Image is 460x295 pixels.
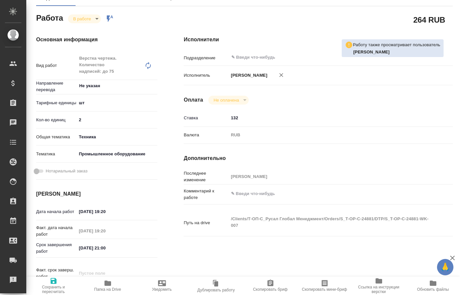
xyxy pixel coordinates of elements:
[80,277,135,295] button: Папка на Drive
[189,277,243,295] button: Дублировать работу
[406,277,460,295] button: Обновить файлы
[184,154,453,162] h4: Дополнительно
[352,277,406,295] button: Ссылка на инструкции верстки
[440,260,451,274] span: 🙏
[184,132,228,138] p: Валюта
[184,170,228,183] p: Последнее изменение
[437,259,453,275] button: 🙏
[243,277,297,295] button: Скопировать бриф
[94,287,121,292] span: Папка на Drive
[77,243,134,253] input: ✎ Введи что-нибудь
[184,220,228,226] p: Путь на drive
[36,267,77,280] p: Факт. срок заверш. работ
[36,208,77,215] p: Дата начала работ
[208,96,249,105] div: В работе
[77,226,134,236] input: Пустое поле
[36,100,77,106] p: Тарифные единицы
[46,168,87,174] span: Нотариальный заказ
[229,213,430,231] textarea: /Clients/Т-ОП-С_Русал Глобал Менеджмент/Orders/S_T-OP-C-24881/DTP/S_T-OP-C-24881-WK-007
[36,134,77,140] p: Общая тематика
[229,72,267,79] p: [PERSON_NAME]
[71,16,93,22] button: В работе
[302,287,347,292] span: Скопировать мини-бриф
[184,96,203,104] h4: Оплата
[353,42,440,48] p: Работу также просматривает пользователь
[427,57,428,58] button: Open
[36,11,63,23] h2: Работа
[77,115,157,125] input: ✎ Введи что-нибудь
[26,277,80,295] button: Сохранить и пересчитать
[231,53,406,61] input: ✎ Введи что-нибудь
[77,131,157,143] div: Техника
[36,190,157,198] h4: [PERSON_NAME]
[77,268,134,278] input: Пустое поле
[229,172,430,181] input: Пустое поле
[152,287,172,292] span: Уведомить
[413,14,445,25] h2: 264 RUB
[229,113,430,123] input: ✎ Введи что-нибудь
[184,36,453,44] h4: Исполнители
[68,14,101,23] div: В работе
[353,49,390,54] b: [PERSON_NAME]
[77,97,157,108] div: шт
[417,287,449,292] span: Обновить файлы
[184,72,228,79] p: Исполнитель
[135,277,189,295] button: Уведомить
[30,285,77,294] span: Сохранить и пересчитать
[356,285,402,294] span: Ссылка на инструкции верстки
[184,55,228,61] p: Подразделение
[36,151,77,157] p: Тематика
[197,288,235,292] span: Дублировать работу
[229,129,430,141] div: RUB
[353,49,440,55] p: Савченко Дмитрий
[297,277,352,295] button: Скопировать мини-бриф
[253,287,287,292] span: Скопировать бриф
[77,207,134,216] input: ✎ Введи что-нибудь
[154,85,155,87] button: Open
[274,68,288,82] button: Удалить исполнителя
[184,188,228,201] p: Комментарий к работе
[212,97,241,103] button: Не оплачена
[36,117,77,123] p: Кол-во единиц
[36,242,77,255] p: Срок завершения работ
[77,148,157,160] div: Промышленное оборудование
[36,36,157,44] h4: Основная информация
[184,115,228,121] p: Ставка
[36,225,77,238] p: Факт. дата начала работ
[36,62,77,69] p: Вид работ
[36,80,77,93] p: Направление перевода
